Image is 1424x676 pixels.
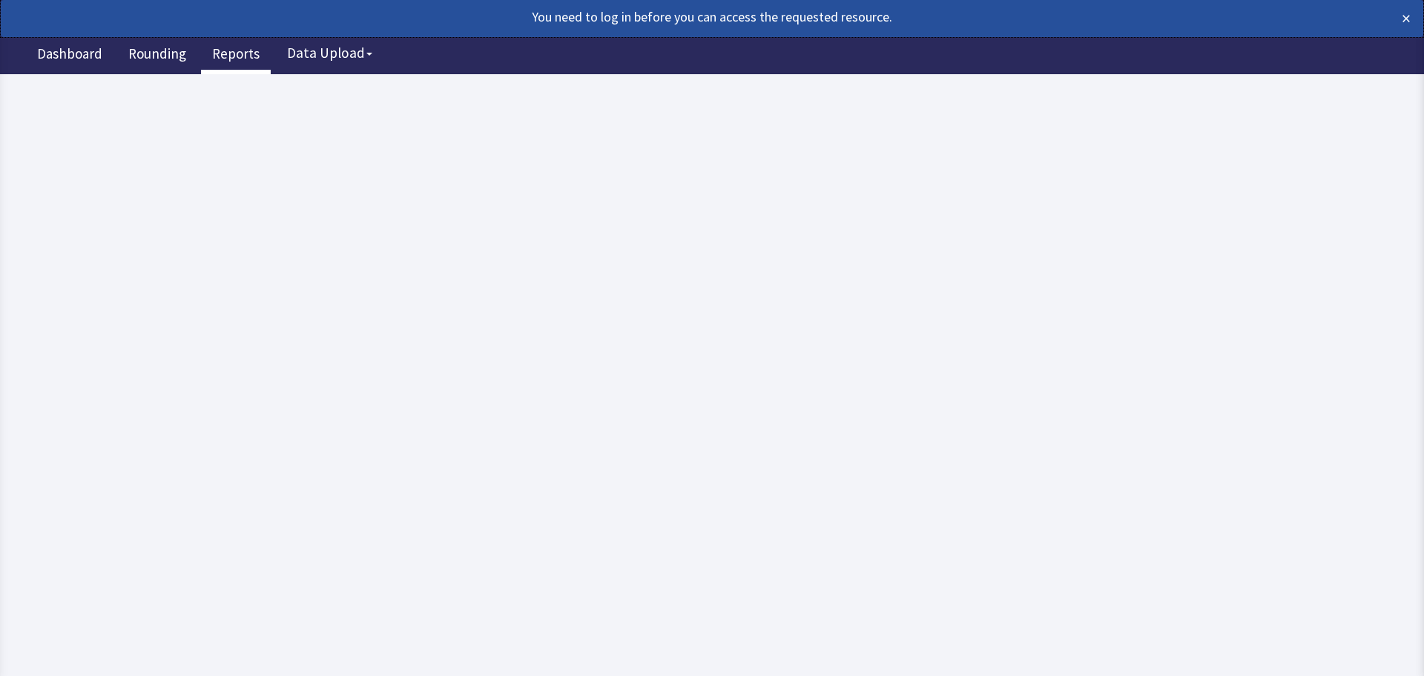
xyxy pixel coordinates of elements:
[26,37,113,74] a: Dashboard
[13,7,1271,27] div: You need to log in before you can access the requested resource.
[278,39,381,67] button: Data Upload
[201,37,271,74] a: Reports
[1402,7,1411,30] button: ×
[117,37,197,74] a: Rounding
